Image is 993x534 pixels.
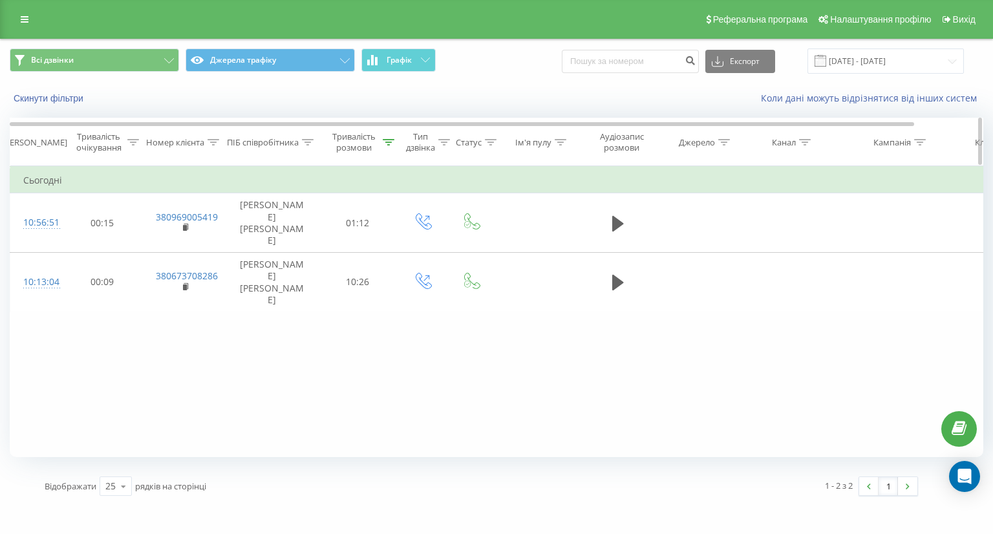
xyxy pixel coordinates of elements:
div: Тривалість розмови [328,131,379,153]
div: 10:56:51 [23,210,49,235]
td: 00:15 [62,193,143,253]
div: ПІБ співробітника [227,137,299,148]
button: Графік [361,48,436,72]
div: Ім'я пулу [515,137,551,148]
div: Статус [456,137,482,148]
input: Пошук за номером [562,50,699,73]
div: 25 [105,480,116,493]
td: [PERSON_NAME] [PERSON_NAME] [227,253,317,312]
button: Експорт [705,50,775,73]
td: 00:09 [62,253,143,312]
span: Всі дзвінки [31,55,74,65]
div: 1 - 2 з 2 [825,479,853,492]
span: Відображати [45,480,96,492]
a: Коли дані можуть відрізнятися вiд інших систем [761,92,983,104]
div: Open Intercom Messenger [949,461,980,492]
div: Тип дзвінка [406,131,435,153]
button: Всі дзвінки [10,48,179,72]
td: [PERSON_NAME] [PERSON_NAME] [227,193,317,253]
div: [PERSON_NAME] [2,137,67,148]
span: Вихід [953,14,976,25]
a: 380969005419 [156,211,218,223]
span: рядків на сторінці [135,480,206,492]
button: Скинути фільтри [10,92,90,104]
div: Джерело [679,137,715,148]
div: Тривалість очікування [73,131,124,153]
div: Аудіозапис розмови [590,131,653,153]
div: Канал [772,137,796,148]
div: 10:13:04 [23,270,49,295]
a: 380673708286 [156,270,218,282]
td: 10:26 [317,253,398,312]
div: Кампанія [873,137,911,148]
span: Графік [387,56,412,65]
td: 01:12 [317,193,398,253]
span: Реферальна програма [713,14,808,25]
a: 1 [879,477,898,495]
button: Джерела трафіку [186,48,355,72]
div: Номер клієнта [146,137,204,148]
span: Налаштування профілю [830,14,931,25]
